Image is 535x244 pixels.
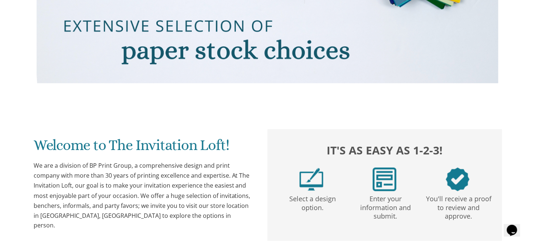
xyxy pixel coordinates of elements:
h1: Welcome to The Invitation Loft! [34,137,253,159]
h2: It's as easy as 1-2-3! [275,142,494,158]
p: Enter your information and submit. [351,191,421,221]
img: step1.png [300,168,323,191]
iframe: chat widget [504,215,528,237]
p: You'll receive a proof to review and approve. [424,191,494,221]
p: Select a design option. [277,191,348,212]
div: We are a division of BP Print Group, a comprehensive design and print company with more than 30 y... [34,161,253,231]
img: step3.png [446,168,470,191]
img: step2.png [373,168,396,191]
